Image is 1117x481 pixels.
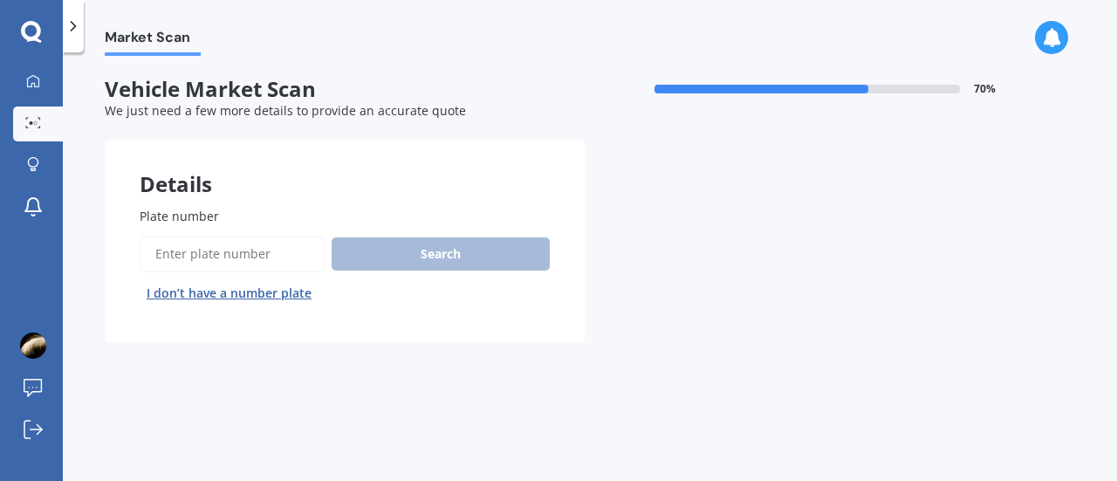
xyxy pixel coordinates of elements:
[140,279,319,307] button: I don’t have a number plate
[105,102,466,119] span: We just need a few more details to provide an accurate quote
[105,29,201,52] span: Market Scan
[140,236,325,272] input: Enter plate number
[974,83,996,95] span: 70 %
[105,141,585,193] div: Details
[20,333,46,359] img: ACg8ocIlwo4v3jlM-qbJhWrLEEebw-8tLMahkGkjmHcOr4HM7jkNXg=s96-c
[105,77,585,102] span: Vehicle Market Scan
[140,208,219,224] span: Plate number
